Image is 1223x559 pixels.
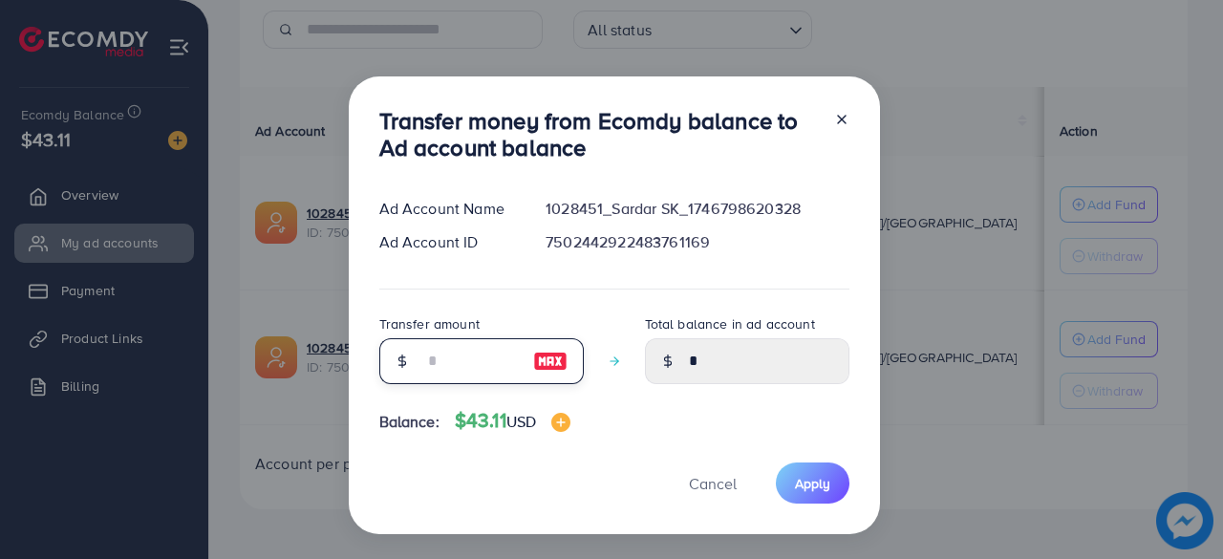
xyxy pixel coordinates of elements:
[379,107,819,162] h3: Transfer money from Ecomdy balance to Ad account balance
[455,409,570,433] h4: $43.11
[506,411,536,432] span: USD
[379,314,480,333] label: Transfer amount
[533,350,568,373] img: image
[530,198,864,220] div: 1028451_Sardar SK_1746798620328
[530,231,864,253] div: 7502442922483761169
[551,413,570,432] img: image
[776,462,849,504] button: Apply
[364,198,531,220] div: Ad Account Name
[689,473,737,494] span: Cancel
[795,474,830,493] span: Apply
[665,462,761,504] button: Cancel
[645,314,815,333] label: Total balance in ad account
[364,231,531,253] div: Ad Account ID
[379,411,440,433] span: Balance:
